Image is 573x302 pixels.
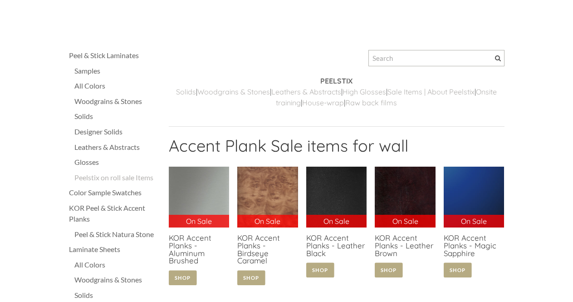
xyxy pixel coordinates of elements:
[74,290,160,301] a: Solids
[368,50,504,66] input: Search
[386,87,387,96] span: |
[341,87,343,96] span: |
[74,157,160,168] a: Glosses
[74,172,160,183] a: Peelstix on roll sale Items
[387,87,475,96] a: Sale Items | About Peelstix
[196,87,197,96] span: |
[270,87,271,96] span: |
[69,203,160,224] a: KOR Peel & Stick Accent Planks
[169,136,504,162] h2: Accent Plank Sale items for wall
[338,87,341,96] a: s
[69,50,160,61] a: Peel & Stick Laminates
[74,126,160,137] a: Designer Solids
[176,87,196,96] a: ​Solids
[74,142,160,153] a: Leathers & Abstracts
[345,98,393,107] a: Raw back film
[74,259,160,270] a: All Colors
[69,244,160,255] a: Laminate Sheets
[74,65,160,76] a: Samples
[74,274,160,285] a: Woodgrains & Stones
[320,76,353,85] strong: PEELSTIX
[74,96,160,107] a: Woodgrains & Stones
[266,87,270,96] a: s
[74,229,160,240] a: Peel & Stick Natura Stone
[301,98,302,107] span: |
[271,87,338,96] a: Leathers & Abstract
[69,187,160,198] a: Color Sample Swatches
[475,87,476,96] span: |
[74,80,160,91] a: All Colors
[197,87,266,96] a: Woodgrains & Stone
[344,98,345,107] span: |
[302,98,344,107] a: House-wrap
[495,55,501,61] span: Search
[393,98,397,107] a: s
[343,87,386,96] a: High Glosses
[74,111,160,122] a: Solids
